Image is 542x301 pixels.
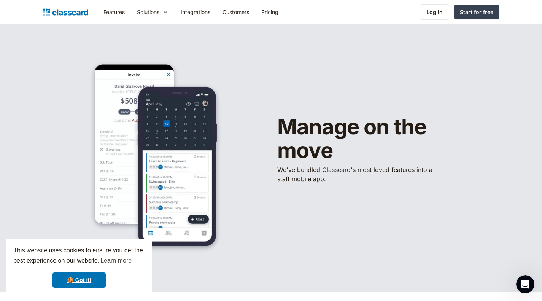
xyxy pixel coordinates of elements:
[97,3,131,21] a: Features
[460,8,493,16] div: Start for free
[216,3,255,21] a: Customers
[137,8,159,16] div: Solutions
[43,7,88,18] a: Logo
[99,255,133,266] a: learn more about cookies
[175,3,216,21] a: Integrations
[6,239,152,295] div: cookieconsent
[13,246,145,266] span: This website uses cookies to ensure you get the best experience on our website.
[454,5,499,19] a: Start for free
[277,165,437,183] p: We've bundled ​Classcard's most loved features into a staff mobile app.
[277,115,475,162] h1: Manage on the move
[426,8,443,16] div: Log in
[516,275,534,293] iframe: Intercom live chat
[420,4,449,20] a: Log in
[255,3,285,21] a: Pricing
[52,272,106,288] a: dismiss cookie message
[131,3,175,21] div: Solutions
